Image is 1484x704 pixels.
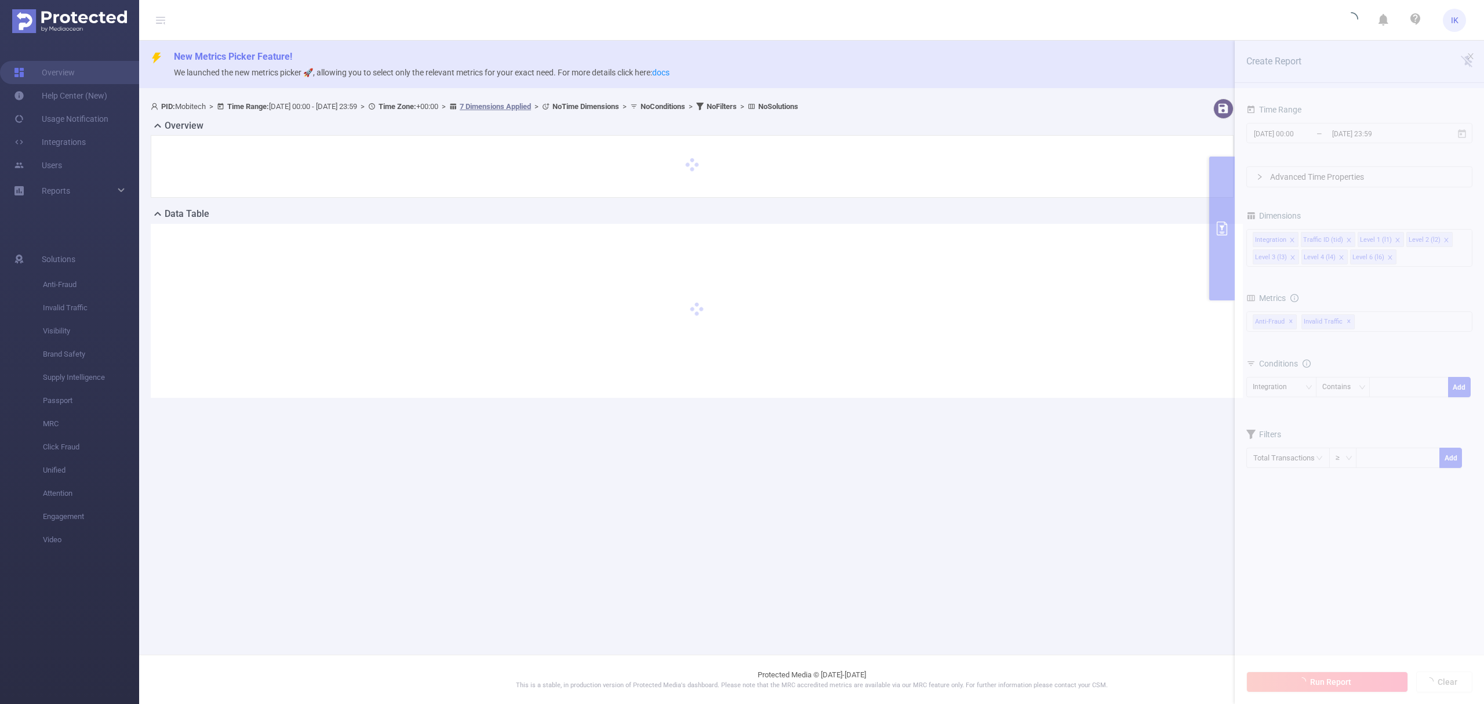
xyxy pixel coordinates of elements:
[206,102,217,111] span: >
[43,343,139,366] span: Brand Safety
[14,154,62,177] a: Users
[43,389,139,412] span: Passport
[139,655,1484,704] footer: Protected Media © [DATE]-[DATE]
[43,528,139,551] span: Video
[12,9,127,33] img: Protected Media
[42,186,70,195] span: Reports
[438,102,449,111] span: >
[531,102,542,111] span: >
[174,51,292,62] span: New Metrics Picker Feature!
[42,248,75,271] span: Solutions
[227,102,269,111] b: Time Range:
[1467,52,1475,60] i: icon: close
[43,436,139,459] span: Click Fraud
[174,68,670,77] span: We launched the new metrics picker 🚀, allowing you to select only the relevant metrics for your e...
[43,412,139,436] span: MRC
[14,84,107,107] a: Help Center (New)
[460,102,531,111] u: 7 Dimensions Applied
[1344,12,1358,28] i: icon: loading
[641,102,685,111] b: No Conditions
[43,366,139,389] span: Supply Intelligence
[43,505,139,528] span: Engagement
[1467,50,1475,63] button: icon: close
[43,296,139,320] span: Invalid Traffic
[168,681,1455,691] p: This is a stable, in production version of Protected Media's dashboard. Please note that the MRC ...
[737,102,748,111] span: >
[14,107,108,130] a: Usage Notification
[14,130,86,154] a: Integrations
[42,179,70,202] a: Reports
[619,102,630,111] span: >
[685,102,696,111] span: >
[151,103,161,110] i: icon: user
[43,459,139,482] span: Unified
[43,320,139,343] span: Visibility
[552,102,619,111] b: No Time Dimensions
[379,102,416,111] b: Time Zone:
[165,207,209,221] h2: Data Table
[165,119,203,133] h2: Overview
[43,273,139,296] span: Anti-Fraud
[43,482,139,505] span: Attention
[161,102,175,111] b: PID:
[707,102,737,111] b: No Filters
[151,52,162,64] i: icon: thunderbolt
[652,68,670,77] a: docs
[151,102,798,111] span: Mobitech [DATE] 00:00 - [DATE] 23:59 +00:00
[1451,9,1458,32] span: IK
[758,102,798,111] b: No Solutions
[14,61,75,84] a: Overview
[357,102,368,111] span: >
